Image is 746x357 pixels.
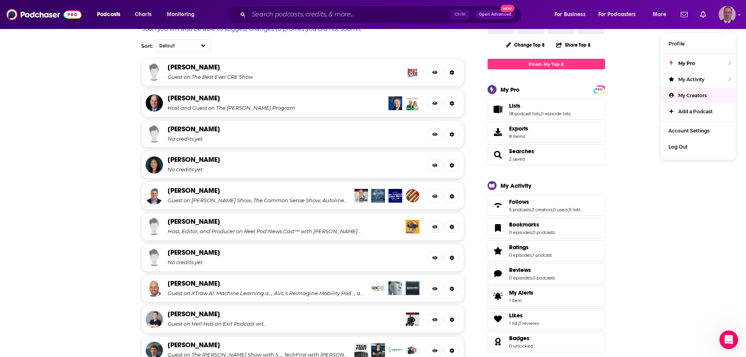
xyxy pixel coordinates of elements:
[488,217,605,239] span: Bookmarks
[37,239,48,250] span: Bad
[74,239,85,250] span: Great
[146,218,163,235] img: Levon Putney
[6,7,81,22] img: Podchaser - Follow, Share and Rate Podcasts
[168,94,220,102] a: [PERSON_NAME]
[168,290,365,296] div: Guest on XTraw AI: Machine Learning a…, AVL's Reimagine Mobility Pod…, and Geek News Central Spec...
[509,111,540,116] a: 18 podcast lists
[509,134,528,139] span: 8 items
[488,121,605,143] a: Exports
[518,321,518,326] span: ,
[553,207,568,212] a: 0 users
[168,197,348,203] div: Guest on [PERSON_NAME] Show, The Common Sense Show, Autoline Daily - Video, Rare Earth Exchanges,...
[168,155,220,164] a: [PERSON_NAME]
[406,343,419,357] img: The Steve Gruber Show with Steve Gruber
[146,63,163,81] img: Christopher Zona
[25,257,31,263] button: Gif picker
[14,224,108,234] div: Rate your conversation
[509,252,532,258] a: 0 episodes
[146,249,163,266] img: Rebecca Fields
[168,105,295,111] div: Host and Guest on The [PERSON_NAME] Program
[5,3,20,18] button: go back
[500,182,531,189] div: My Activity
[168,341,220,349] a: [PERSON_NAME]
[490,336,506,347] a: Badges
[490,104,506,115] a: Lists
[500,86,520,93] div: My Pro
[678,76,704,82] span: My Activity
[479,13,511,16] span: Open Advanced
[532,252,533,258] span: ,
[668,41,685,47] span: Profile
[444,282,460,295] a: Manage Creator & Credits
[598,9,636,20] span: For Podcasters
[444,344,460,357] a: Manage Creator & Credits
[501,40,550,50] button: Change Top 8
[509,321,518,326] a: 1 list
[509,289,533,296] span: My Alerts
[168,310,220,318] a: [PERSON_NAME]
[146,280,163,297] img: Adam Gross
[532,275,533,281] span: ,
[146,94,163,112] img: Joshua S. Bauchner
[371,343,385,357] img: Will Cain Country
[490,314,506,324] a: Likes
[388,96,402,110] img: The Dom Giordano Program
[509,198,580,205] a: Follows
[509,275,532,281] a: 0 episodes
[444,220,460,233] a: Manage Creator & Credits
[593,8,647,21] button: open menu
[678,92,707,98] span: My Creators
[451,9,469,20] span: Ctrl K
[427,97,443,109] a: Open Creator Profile
[500,5,515,12] span: New
[647,8,676,21] button: open menu
[533,275,555,281] a: 0 podcasts
[569,207,580,212] a: 9 lists
[406,220,419,234] img: Reel Pod News Cast™ with Levon Putney
[668,144,688,150] span: Log Out
[488,308,605,330] span: Likes
[488,144,605,165] span: Searches
[549,8,595,21] button: open menu
[488,331,605,352] span: Badges
[509,335,533,342] a: Badges
[444,97,460,109] a: Manage Creator & Credits
[6,190,128,215] div: Help [PERSON_NAME] understand how they’re doing:
[509,312,523,319] span: Likes
[488,195,605,216] span: Follows
[427,313,443,326] a: Open Creator Profile
[388,281,402,295] img: XTraw AI: Machine Learning and AI Applications
[594,86,604,92] a: PRO
[146,125,163,143] img: Max MacKenzie
[533,230,555,235] a: 0 podcasts
[509,221,555,228] a: Bookmarks
[677,8,691,21] a: Show notifications dropdown
[444,66,460,78] a: Manage Creator & Credits
[146,311,163,328] img: Dr. David Shokrian
[533,252,552,258] a: 1 podcast
[168,166,204,172] div: No credits yet.
[594,87,604,92] span: PRO
[388,189,402,203] img: The Common Sense Show
[488,286,605,307] a: My Alerts
[6,190,150,216] div: Support Bot says…
[168,321,267,327] div: Guest on Hell Has an Exit Podcast wit…
[540,111,541,116] span: ,
[509,125,528,132] span: Exports
[168,136,204,142] div: No credits yet.
[249,8,451,21] input: Search podcasts, credits, & more...
[509,312,539,319] a: Likes
[509,335,529,342] span: Badges
[509,244,529,251] span: Ratings
[556,37,591,53] button: Share Top 8
[168,259,204,265] div: No credits yet.
[509,198,529,205] span: Follows
[427,159,443,171] a: Open Creator Profile
[719,6,736,23] span: Logged in as PercPodcast
[541,111,571,116] a: 0 episode lists
[661,103,736,120] a: Add a Podcast
[719,6,736,23] img: User Profile
[146,187,163,205] img: Joshua Ballard
[97,9,120,20] span: Podcasts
